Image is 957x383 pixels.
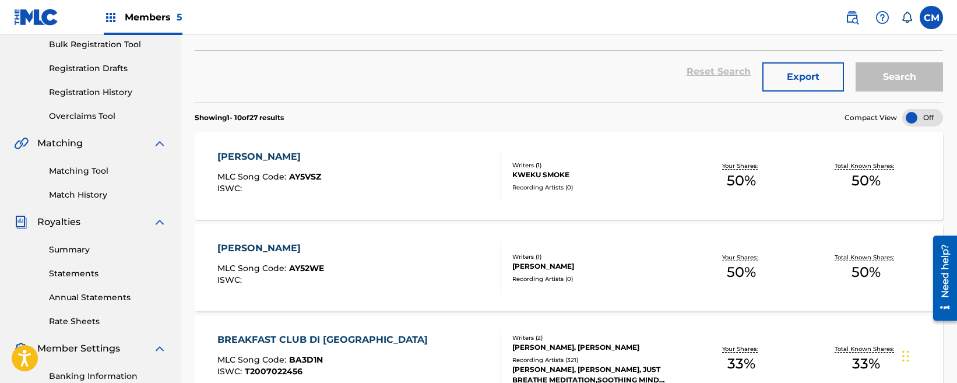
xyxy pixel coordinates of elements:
span: AY52WE [289,263,324,273]
span: 50 % [727,262,756,283]
div: Writers ( 2 ) [512,333,679,342]
div: Notifications [901,12,913,23]
iframe: Resource Center [924,231,957,325]
span: MLC Song Code : [217,171,289,182]
span: 50 % [852,170,881,191]
span: ISWC : [217,366,245,377]
div: User Menu [920,6,943,29]
span: 5 [177,12,182,23]
a: Statements [49,268,167,280]
a: Overclaims Tool [49,110,167,122]
a: Matching Tool [49,165,167,177]
p: Your Shares: [722,161,761,170]
img: expand [153,136,167,150]
span: MLC Song Code : [217,354,289,365]
div: Drag [902,339,909,374]
span: ISWC : [217,275,245,285]
p: Total Known Shares: [835,253,897,262]
img: Matching [14,136,29,150]
a: Banking Information [49,370,167,382]
div: Recording Artists ( 321 ) [512,356,679,364]
img: Royalties [14,215,28,229]
a: Summary [49,244,167,256]
div: [PERSON_NAME] [512,261,679,272]
div: [PERSON_NAME] [217,150,321,164]
img: Top Rightsholders [104,10,118,24]
span: Matching [37,136,83,150]
p: Total Known Shares: [835,161,897,170]
span: MLC Song Code : [217,263,289,273]
p: Total Known Shares: [835,345,897,353]
a: Match History [49,189,167,201]
button: Export [762,62,844,92]
span: 33 % [852,353,880,374]
div: Writers ( 1 ) [512,252,679,261]
img: expand [153,342,167,356]
span: 33 % [727,353,755,374]
p: Your Shares: [722,253,761,262]
span: Compact View [845,113,897,123]
div: Writers ( 1 ) [512,161,679,170]
span: 50 % [727,170,756,191]
span: T2007022456 [245,366,302,377]
span: 50 % [852,262,881,283]
div: Help [871,6,894,29]
img: Member Settings [14,342,28,356]
img: search [845,10,859,24]
a: [PERSON_NAME]MLC Song Code:AY52WEISWC:Writers (1)[PERSON_NAME]Recording Artists (0)Your Shares:50... [195,224,943,311]
span: Members [125,10,182,24]
p: Showing 1 - 10 of 27 results [195,113,284,123]
a: Annual Statements [49,291,167,304]
span: Member Settings [37,342,120,356]
div: BREAKFAST CLUB DI [GEOGRAPHIC_DATA] [217,333,434,347]
img: expand [153,215,167,229]
span: Royalties [37,215,80,229]
div: Recording Artists ( 0 ) [512,275,679,283]
div: [PERSON_NAME], [PERSON_NAME] [512,342,679,353]
iframe: Chat Widget [899,327,957,383]
span: ISWC : [217,183,245,194]
span: BA3D1N [289,354,323,365]
div: KWEKU SMOKE [512,170,679,180]
a: Rate Sheets [49,315,167,328]
a: Public Search [840,6,864,29]
img: help [875,10,889,24]
a: Registration History [49,86,167,99]
span: AY5VSZ [289,171,321,182]
img: MLC Logo [14,9,59,26]
div: Recording Artists ( 0 ) [512,183,679,192]
a: Bulk Registration Tool [49,38,167,51]
a: [PERSON_NAME]MLC Song Code:AY5VSZISWC:Writers (1)KWEKU SMOKERecording Artists (0)Your Shares:50%T... [195,132,943,220]
a: Registration Drafts [49,62,167,75]
div: [PERSON_NAME] [217,241,324,255]
p: Your Shares: [722,345,761,353]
